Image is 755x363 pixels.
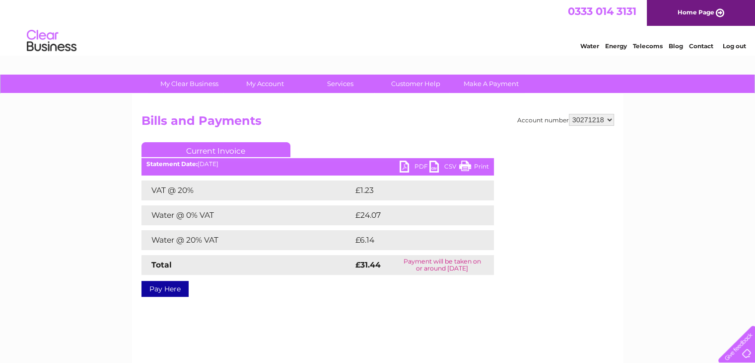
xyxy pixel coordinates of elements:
[375,75,457,93] a: Customer Help
[299,75,381,93] a: Services
[669,42,683,50] a: Blog
[26,26,77,56] img: logo.png
[353,230,470,250] td: £6.14
[400,161,429,175] a: PDF
[722,42,746,50] a: Log out
[429,161,459,175] a: CSV
[633,42,663,50] a: Telecoms
[143,5,613,48] div: Clear Business is a trading name of Verastar Limited (registered in [GEOGRAPHIC_DATA] No. 3667643...
[391,255,494,275] td: Payment will be taken on or around [DATE]
[224,75,306,93] a: My Account
[353,205,474,225] td: £24.07
[355,260,381,270] strong: £31.44
[353,181,469,200] td: £1.23
[141,281,189,297] a: Pay Here
[689,42,713,50] a: Contact
[151,260,172,270] strong: Total
[605,42,627,50] a: Energy
[146,160,198,168] b: Statement Date:
[568,5,636,17] a: 0333 014 3131
[459,161,489,175] a: Print
[141,181,353,200] td: VAT @ 20%
[141,114,614,133] h2: Bills and Payments
[148,75,230,93] a: My Clear Business
[141,161,494,168] div: [DATE]
[141,142,290,157] a: Current Invoice
[580,42,599,50] a: Water
[141,205,353,225] td: Water @ 0% VAT
[517,114,614,126] div: Account number
[141,230,353,250] td: Water @ 20% VAT
[450,75,532,93] a: Make A Payment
